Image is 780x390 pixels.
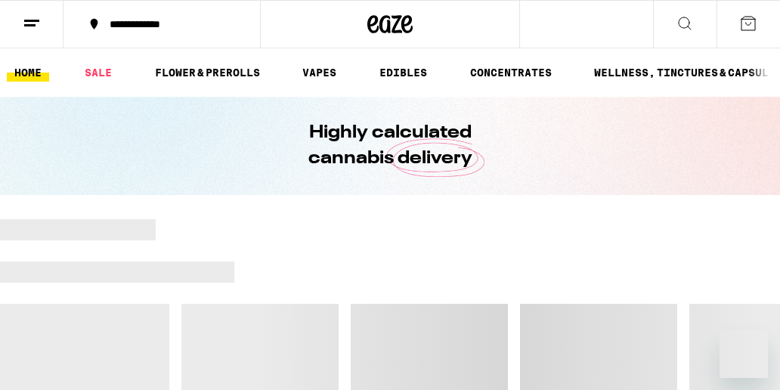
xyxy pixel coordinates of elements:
[372,63,435,82] a: EDIBLES
[720,330,768,378] iframe: Button to launch messaging window
[295,63,344,82] a: VAPES
[77,63,119,82] a: SALE
[265,120,515,172] h1: Highly calculated cannabis delivery
[463,63,559,82] a: CONCENTRATES
[7,63,49,82] a: HOME
[147,63,268,82] a: FLOWER & PREROLLS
